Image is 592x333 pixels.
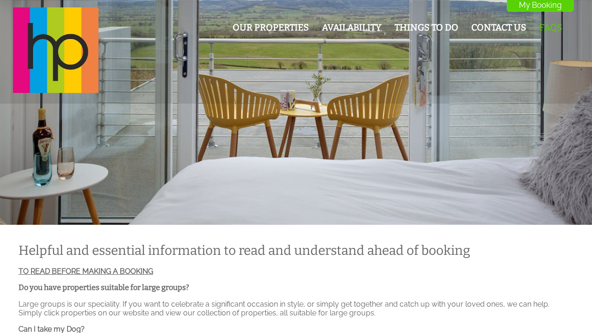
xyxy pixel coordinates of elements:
u: TO READ BEFORE MAKING A BOOKING [18,267,153,276]
strong: Do you have properties suitable for large groups? [18,283,189,292]
a: Things To Do [395,22,458,33]
h1: Helpful and essential information to read and understand ahead of booking [18,243,562,258]
p: Large groups is our speciality. If you want to celebrate a significant occasion in style, or simp... [18,300,562,317]
a: Contact Us [471,22,526,33]
img: Halula Properties [13,7,99,93]
a: FAQs [539,22,562,33]
a: Availability [322,22,382,33]
a: Our Properties [233,22,309,33]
